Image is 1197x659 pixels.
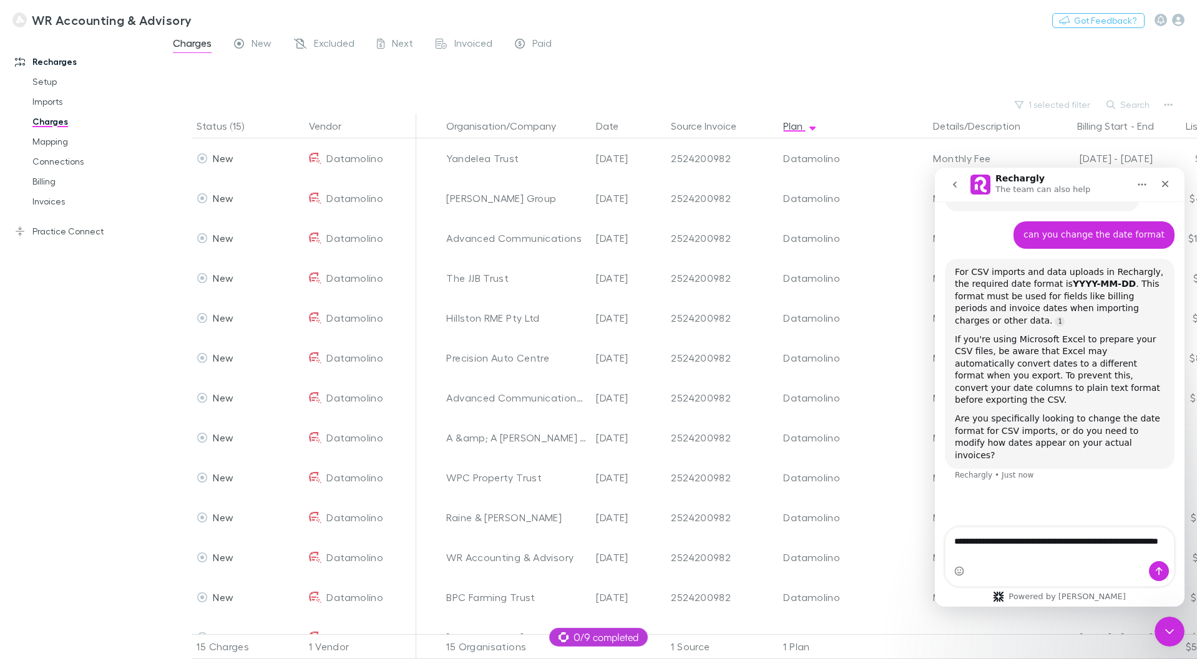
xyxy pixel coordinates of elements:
[1045,617,1153,657] div: [DATE] - [DATE]
[309,511,321,524] img: Datamolino's Logo
[591,577,666,617] div: [DATE]
[446,418,586,458] div: A &amp; A [PERSON_NAME] Family Trust
[933,577,1035,617] div: Monthly Fee
[309,152,321,165] img: Datamolino's Logo
[933,138,1035,178] div: Monthly Fee
[326,298,383,338] span: Datamolino
[591,537,666,577] div: [DATE]
[446,138,586,178] div: Yandelea Trust
[309,272,321,284] img: Datamolino's Logo
[671,338,773,378] div: 2524200982
[591,138,666,178] div: [DATE]
[446,258,586,298] div: The JJB Trust
[446,537,586,577] div: WR Accounting & Advisory
[309,232,321,244] img: Datamolino's Logo
[20,92,169,112] a: Imports
[392,37,413,53] span: Next
[933,378,1035,418] div: Monthly Fee
[671,617,773,657] div: 2524200982
[326,178,383,218] span: Datamolino
[1045,138,1153,178] div: [DATE] - [DATE]
[1009,97,1098,112] button: 1 selected filter
[783,537,923,577] div: Datamolino
[20,132,169,152] a: Mapping
[671,298,773,338] div: 2524200982
[326,498,383,537] span: Datamolino
[20,191,169,211] a: Invoices
[20,171,169,191] a: Billing
[326,258,383,298] span: Datamolino
[446,338,586,378] div: Precision Auto Centre
[446,498,586,537] div: Raine & [PERSON_NAME]
[213,352,233,363] span: New
[671,418,773,458] div: 2524200982
[933,338,1035,378] div: Monthly Fee
[173,37,212,53] span: Charges
[213,232,233,244] span: New
[213,152,233,164] span: New
[671,258,773,298] div: 2524200982
[326,617,383,657] span: Datamolino
[933,218,1035,258] div: Monthly Fee
[213,392,233,403] span: New
[783,113,818,138] button: Plan
[446,617,586,657] div: [PERSON_NAME] Family Solar Pty Ltd
[20,152,169,171] a: Connections
[778,634,928,659] div: 1 Plan
[309,431,321,444] img: Datamolino's Logo
[935,168,1185,607] iframe: Intercom live chat
[12,12,27,27] img: WR Accounting & Advisory's Logo
[309,352,321,364] img: Datamolino's Logo
[933,298,1035,338] div: Monthly Fee
[326,458,383,498] span: Datamolino
[309,192,321,204] img: Datamolino's Logo
[213,192,233,204] span: New
[213,591,233,603] span: New
[446,178,586,218] div: [PERSON_NAME] Group
[933,178,1035,218] div: Monthly Fee
[309,551,321,564] img: Datamolino's Logo
[326,577,383,617] span: Datamolino
[446,113,571,138] button: Organisation/Company
[5,5,199,35] a: WR Accounting & Advisory
[446,378,586,418] div: Advanced Communications [PERSON_NAME] Pty Ltd
[446,458,586,498] div: WPC Property Trust
[304,634,416,659] div: 1 Vendor
[326,138,383,178] span: Datamolino
[192,634,304,659] div: 15 Charges
[671,178,773,218] div: 2524200982
[591,458,666,498] div: [DATE]
[532,37,552,53] span: Paid
[252,37,271,53] span: New
[933,458,1035,498] div: Monthly Fee
[441,634,591,659] div: 15 Organisations
[666,634,778,659] div: 1 Source
[314,37,354,53] span: Excluded
[32,12,192,27] h3: WR Accounting & Advisory
[591,498,666,537] div: [DATE]
[671,498,773,537] div: 2524200982
[326,537,383,577] span: Datamolino
[591,378,666,418] div: [DATE]
[933,418,1035,458] div: Monthly Fee
[309,392,321,404] img: Datamolino's Logo
[309,312,321,324] img: Datamolino's Logo
[933,113,1035,138] button: Details/Description
[783,418,923,458] div: Datamolino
